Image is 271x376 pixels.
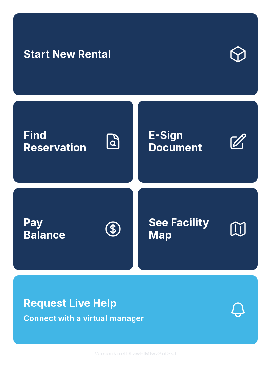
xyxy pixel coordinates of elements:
a: Start New Rental [13,13,258,95]
span: Connect with a virtual manager [24,312,144,324]
span: E-Sign Document [149,129,223,154]
span: Pay Balance [24,217,65,241]
a: E-Sign Document [138,101,258,183]
span: See Facility Map [149,217,223,241]
button: PayBalance [13,188,133,270]
button: VersionkrrefDLawElMlwz8nfSsJ [89,344,182,363]
button: Request Live HelpConnect with a virtual manager [13,275,258,344]
span: Find Reservation [24,129,98,154]
span: Request Live Help [24,295,117,311]
span: Start New Rental [24,48,111,61]
a: Find Reservation [13,101,133,183]
button: See Facility Map [138,188,258,270]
